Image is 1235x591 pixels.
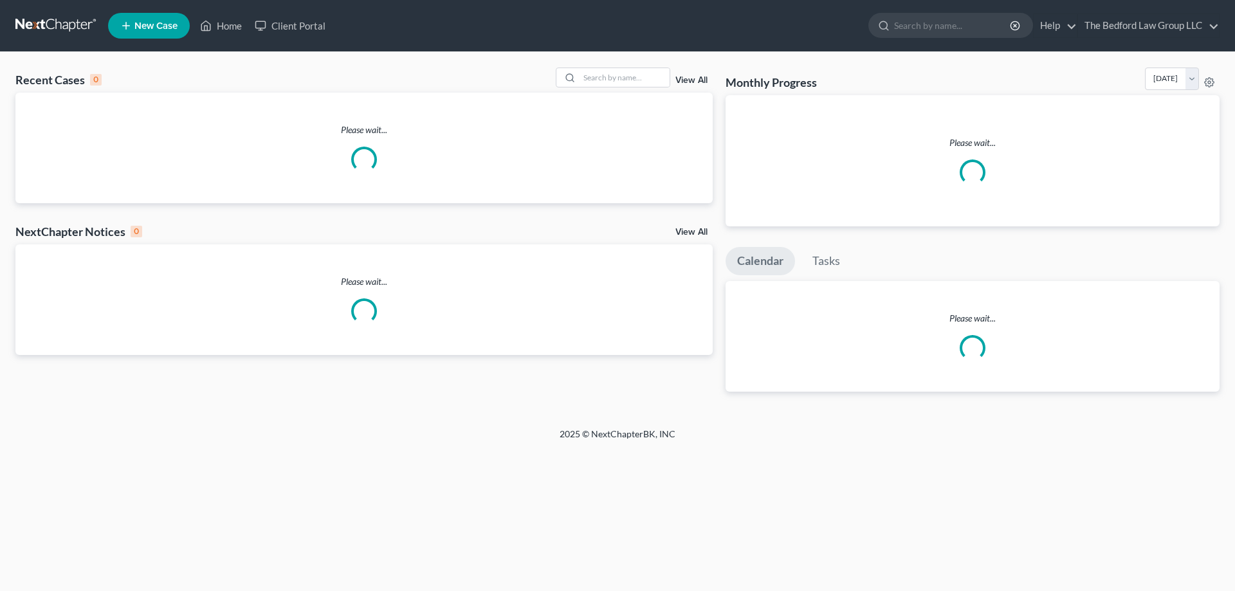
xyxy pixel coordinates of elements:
a: Client Portal [248,14,332,37]
input: Search by name... [580,68,670,87]
a: Calendar [726,247,795,275]
input: Search by name... [894,14,1012,37]
div: 0 [90,74,102,86]
a: Help [1034,14,1077,37]
a: View All [675,228,708,237]
h3: Monthly Progress [726,75,817,90]
div: Recent Cases [15,72,102,87]
div: 2025 © NextChapterBK, INC [251,428,984,451]
p: Please wait... [15,275,713,288]
a: Tasks [801,247,852,275]
p: Please wait... [15,123,713,136]
p: Please wait... [726,312,1220,325]
a: Home [194,14,248,37]
div: 0 [131,226,142,237]
div: NextChapter Notices [15,224,142,239]
a: The Bedford Law Group LLC [1078,14,1219,37]
span: New Case [134,21,178,31]
a: View All [675,76,708,85]
p: Please wait... [736,136,1209,149]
